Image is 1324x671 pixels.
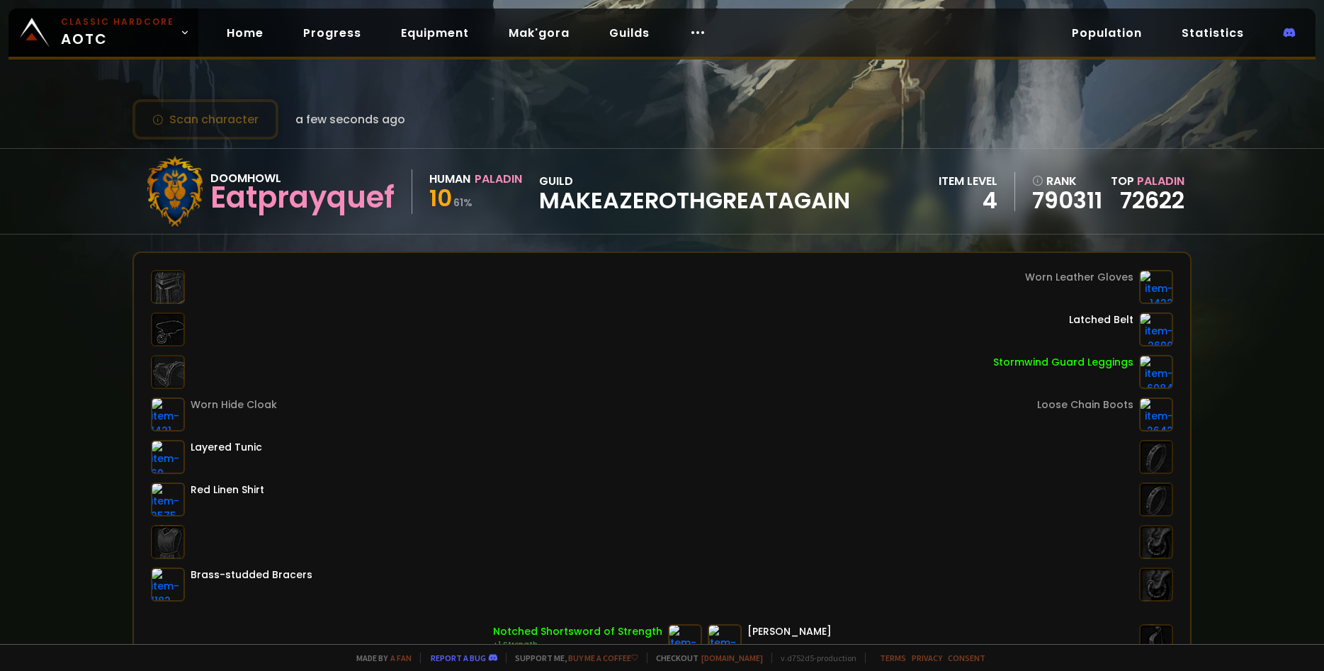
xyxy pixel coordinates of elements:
span: v. d752d5 - production [771,653,856,663]
span: Made by [348,653,412,663]
div: Red Linen Shirt [191,483,264,497]
a: Buy me a coffee [568,653,638,663]
a: Statistics [1170,18,1255,47]
a: Privacy [912,653,942,663]
a: Mak'gora [497,18,581,47]
img: item-2249 [708,624,742,658]
div: item level [939,172,997,190]
a: [DOMAIN_NAME] [701,653,763,663]
a: Consent [948,653,985,663]
div: Latched Belt [1069,312,1133,327]
small: Classic Hardcore [61,16,174,28]
div: Layered Tunic [191,440,262,455]
img: item-2575 [151,483,185,517]
img: item-1182 [151,568,185,602]
div: Stormwind Guard Leggings [993,355,1133,370]
div: Doomhowl [210,169,395,187]
div: Human [429,170,470,188]
img: item-1421 [151,397,185,432]
div: Notched Shortsword of Strength [493,624,662,639]
span: Support me, [506,653,638,663]
img: item-727 [668,624,702,658]
span: AOTC [61,16,174,50]
div: Brass-studded Bracers [191,568,312,582]
div: rank [1032,172,1102,190]
div: Eatprayquef [210,187,395,208]
a: 790311 [1032,190,1102,211]
img: item-2642 [1139,397,1173,432]
div: 4 [939,190,997,211]
a: Population [1060,18,1153,47]
a: Progress [292,18,373,47]
a: Terms [880,653,906,663]
div: Top [1111,172,1184,190]
a: Home [215,18,275,47]
div: +1 Strength [493,639,662,650]
img: item-6084 [1139,355,1173,389]
img: item-2690 [1139,312,1173,346]
a: 72622 [1120,184,1184,216]
span: MakeAzerothGreatAgain [539,190,850,211]
span: 10 [429,182,452,214]
a: Report a bug [431,653,486,663]
span: a few seconds ago [295,111,405,128]
a: Guilds [598,18,661,47]
span: Paladin [1137,173,1184,189]
img: item-1422 [1139,270,1173,304]
img: item-60 [151,440,185,474]
div: Paladin [475,170,522,188]
div: [PERSON_NAME] [747,624,832,639]
a: Equipment [390,18,480,47]
small: 61 % [453,196,473,210]
button: Scan character [132,99,278,140]
div: Worn Leather Gloves [1025,270,1133,285]
span: Checkout [647,653,763,663]
div: Loose Chain Boots [1037,397,1133,412]
div: guild [539,172,850,211]
div: Worn Hide Cloak [191,397,277,412]
a: Classic HardcoreAOTC [9,9,198,57]
a: a fan [390,653,412,663]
